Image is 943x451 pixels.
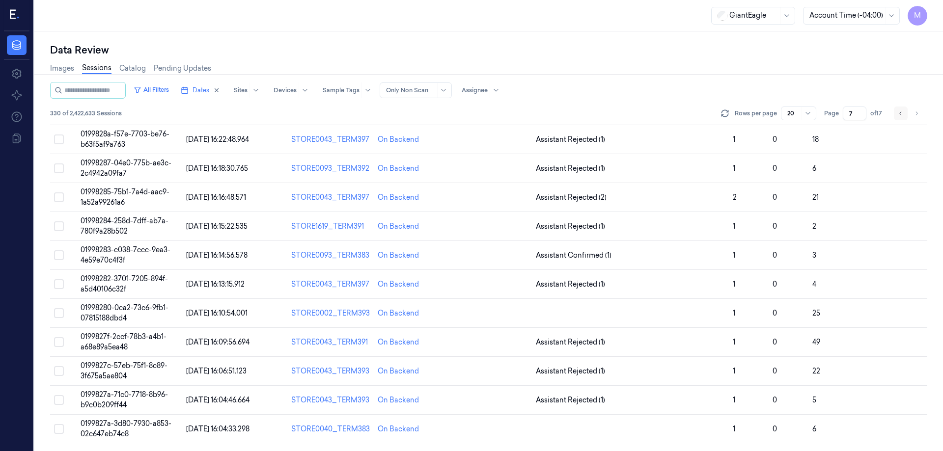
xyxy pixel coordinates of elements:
[81,361,167,380] span: 0199827c-57eb-75f1-8c89-3f675a5ae804
[894,106,923,120] nav: pagination
[812,280,816,289] span: 4
[378,163,419,174] div: On Backend
[773,280,777,289] span: 0
[733,280,735,289] span: 1
[773,424,777,433] span: 0
[81,187,169,207] span: 01998285-75b1-7a4d-aac9-1a52a99261a6
[812,251,816,260] span: 3
[733,164,735,173] span: 1
[54,163,64,173] button: Select row
[773,135,777,144] span: 0
[186,424,250,433] span: [DATE] 16:04:33.298
[81,332,166,351] span: 0199827f-2ccf-78b3-a4b1-a68e89a5ea48
[186,222,248,231] span: [DATE] 16:15:22.535
[773,251,777,260] span: 0
[812,338,820,346] span: 49
[378,337,419,347] div: On Backend
[378,134,419,145] div: On Backend
[186,396,250,404] span: [DATE] 16:04:46.664
[119,63,146,74] a: Catalog
[291,308,370,318] div: STORE0002_TERM393
[81,245,170,265] span: 01998283-c038-7ccc-9ea3-4e59e70c4f3f
[735,109,777,118] p: Rows per page
[291,366,370,376] div: STORE0043_TERM393
[536,366,605,376] span: Assistant Rejected (1)
[870,109,886,118] span: of 17
[812,396,816,404] span: 5
[54,308,64,318] button: Select row
[733,309,735,318] span: 1
[908,6,927,26] button: M
[54,279,64,289] button: Select row
[186,338,250,346] span: [DATE] 16:09:56.694
[130,82,173,98] button: All Filters
[378,424,419,434] div: On Backend
[291,192,370,203] div: STORE0043_TERM397
[733,222,735,231] span: 1
[291,279,370,290] div: STORE0043_TERM397
[812,424,816,433] span: 6
[186,164,248,173] span: [DATE] 16:18:30.765
[536,221,605,232] span: Assistant Rejected (1)
[186,251,248,260] span: [DATE] 16:14:56.578
[812,164,816,173] span: 6
[186,309,248,318] span: [DATE] 16:10:54.001
[812,222,816,231] span: 2
[378,308,419,318] div: On Backend
[733,396,735,404] span: 1
[291,395,370,405] div: STORE0043_TERM393
[81,216,168,236] span: 01998284-258d-7dff-ab7a-780f9a28b502
[186,367,247,375] span: [DATE] 16:06:51.123
[186,135,249,144] span: [DATE] 16:22:48.964
[733,251,735,260] span: 1
[733,424,735,433] span: 1
[82,63,111,74] a: Sessions
[291,337,370,347] div: STORE0043_TERM391
[54,192,64,202] button: Select row
[910,106,923,120] button: Go to next page
[378,221,419,232] div: On Backend
[536,279,605,290] span: Assistant Rejected (1)
[378,395,419,405] div: On Backend
[378,250,419,261] div: On Backend
[54,337,64,347] button: Select row
[54,250,64,260] button: Select row
[773,396,777,404] span: 0
[773,193,777,202] span: 0
[536,337,605,347] span: Assistant Rejected (1)
[54,395,64,405] button: Select row
[773,309,777,318] span: 0
[536,163,605,174] span: Assistant Rejected (1)
[378,366,419,376] div: On Backend
[378,192,419,203] div: On Backend
[536,192,607,203] span: Assistant Rejected (2)
[81,130,169,149] span: 0199828a-f57e-7703-be76-b63f5af9a763
[81,303,168,322] span: 01998280-0ca2-73c6-9fb1-07815188dbd4
[50,63,74,74] a: Images
[81,159,171,178] span: 01998287-04e0-775b-ae3c-2c4942a09fa7
[773,164,777,173] span: 0
[186,280,245,289] span: [DATE] 16:13:15.912
[154,63,211,74] a: Pending Updates
[733,338,735,346] span: 1
[812,309,820,318] span: 25
[291,424,370,434] div: STORE0040_TERM383
[291,163,370,174] div: STORE0093_TERM392
[378,279,419,290] div: On Backend
[291,134,370,145] div: STORE0043_TERM397
[536,250,611,261] span: Assistant Confirmed (1)
[81,390,168,409] span: 0199827a-71c0-7718-8b96-b9c0b209ff44
[54,134,64,144] button: Select row
[50,43,927,57] div: Data Review
[291,221,370,232] div: STORE1619_TERM391
[812,193,819,202] span: 21
[773,367,777,375] span: 0
[894,106,908,120] button: Go to previous page
[177,82,224,98] button: Dates
[733,135,735,144] span: 1
[536,134,605,145] span: Assistant Rejected (1)
[54,424,64,434] button: Select row
[186,193,246,202] span: [DATE] 16:16:48.571
[812,135,819,144] span: 18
